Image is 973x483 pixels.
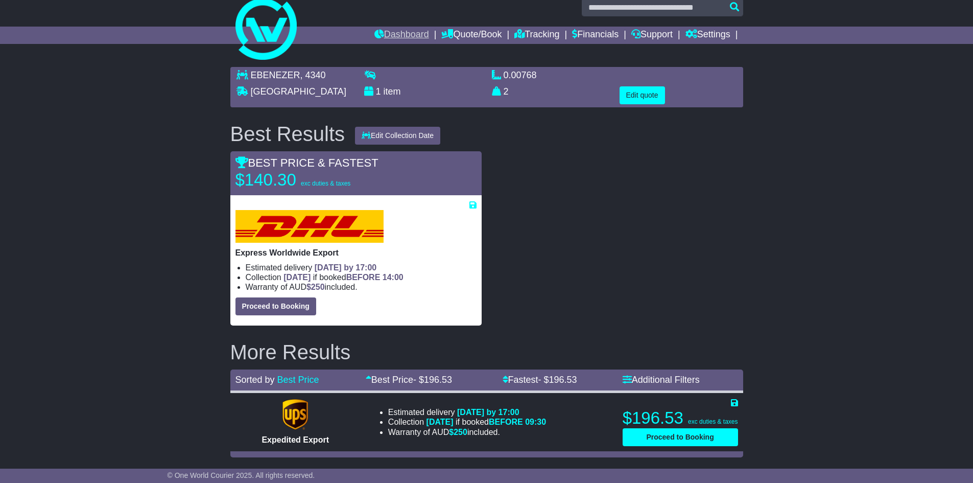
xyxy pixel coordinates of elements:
button: Edit quote [620,86,665,104]
button: Edit Collection Date [355,127,440,145]
a: Settings [685,27,730,44]
span: $ [306,283,325,291]
span: BEFORE [346,273,381,282]
span: if booked [426,418,546,426]
span: 196.53 [424,375,452,385]
a: Financials [572,27,619,44]
p: $196.53 [623,408,738,428]
span: [GEOGRAPHIC_DATA] [251,86,346,97]
span: 0.00768 [504,70,537,80]
a: Quote/Book [441,27,502,44]
div: Best Results [225,123,350,145]
img: DHL: Express Worldwide Export [235,210,384,243]
span: 250 [311,283,325,291]
span: 1 [376,86,381,97]
span: BEST PRICE & FASTEST [235,156,378,169]
span: [DATE] by 17:00 [315,263,377,272]
li: Warranty of AUD included. [388,427,546,437]
span: - $ [413,375,452,385]
a: Best Price [277,375,319,385]
img: UPS (new): Expedited Export [282,399,308,430]
span: exc duties & taxes [688,418,738,425]
span: 196.53 [549,375,577,385]
li: Warranty of AUD included. [246,282,477,292]
button: Proceed to Booking [235,297,316,315]
p: Express Worldwide Export [235,248,477,258]
span: [DATE] [283,273,311,282]
button: Proceed to Booking [623,428,738,446]
a: Dashboard [374,27,429,44]
span: 09:30 [525,418,546,426]
span: - $ [538,375,577,385]
li: Collection [246,272,477,282]
p: $140.30 [235,170,363,190]
a: Support [631,27,673,44]
span: [DATE] [426,418,454,426]
span: 14:00 [383,273,404,282]
span: 250 [454,428,467,436]
h2: More Results [230,341,743,363]
span: exc duties & taxes [301,180,350,187]
span: Sorted by [235,375,275,385]
span: if booked [283,273,403,282]
a: Additional Filters [623,375,700,385]
span: , 4340 [300,70,326,80]
a: Best Price- $196.53 [366,375,452,385]
a: Tracking [514,27,559,44]
span: 2 [504,86,509,97]
li: Estimated delivery [246,263,477,272]
span: $ [449,428,467,436]
span: © One World Courier 2025. All rights reserved. [168,471,315,479]
span: EBENEZER [251,70,300,80]
li: Estimated delivery [388,407,546,417]
span: BEFORE [489,418,523,426]
span: Expedited Export [262,435,329,444]
span: item [384,86,401,97]
span: [DATE] by 17:00 [457,408,519,417]
li: Collection [388,417,546,427]
a: Fastest- $196.53 [503,375,577,385]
